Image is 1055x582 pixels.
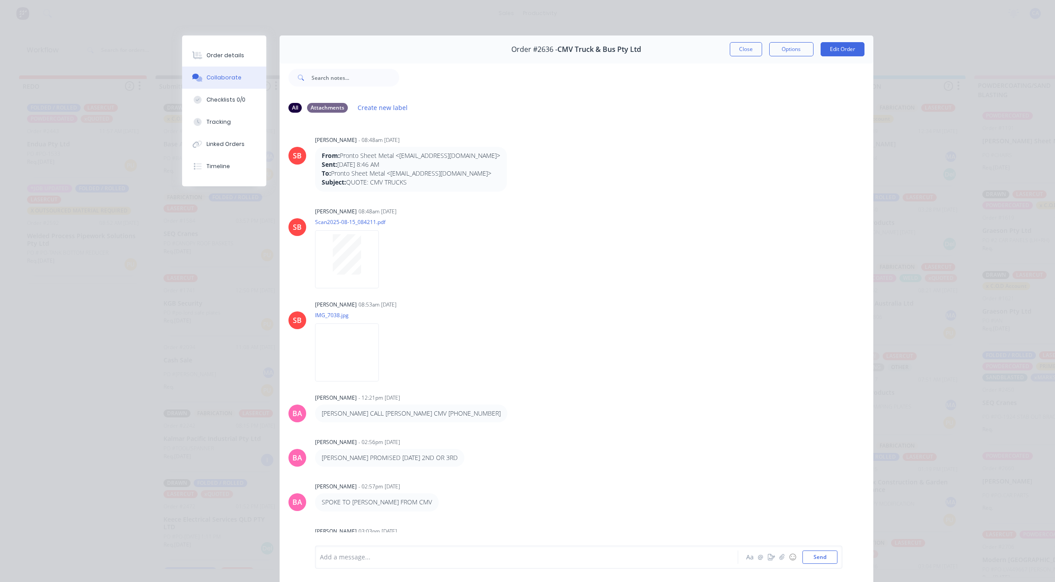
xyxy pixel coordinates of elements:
[292,408,302,419] div: BA
[206,118,231,126] div: Tracking
[293,315,302,326] div: SB
[315,311,388,319] p: IMG_7038.jpg
[358,208,397,216] div: 08:48am [DATE]
[315,438,357,446] div: [PERSON_NAME]
[322,151,340,160] strong: From:
[292,497,302,507] div: BA
[206,51,244,59] div: Order details
[315,301,357,309] div: [PERSON_NAME]
[182,133,266,155] button: Linked Orders
[182,155,266,177] button: Timeline
[307,103,348,113] div: Attachments
[322,169,331,177] strong: To:
[322,151,500,187] p: Pronto Sheet Metal <[EMAIL_ADDRESS][DOMAIN_NAME]> [DATE] 8:46 AM Pronto Sheet Metal <[EMAIL_ADDRE...
[206,74,241,82] div: Collaborate
[358,483,400,491] div: - 02:57pm [DATE]
[755,552,766,562] button: @
[358,301,397,309] div: 08:53am [DATE]
[293,150,302,161] div: SB
[315,394,357,402] div: [PERSON_NAME]
[206,162,230,170] div: Timeline
[358,394,400,402] div: - 12:21pm [DATE]
[322,498,432,507] p: SPOKE TO [PERSON_NAME] FROM CMV
[293,222,302,232] div: SB
[182,111,266,133] button: Tracking
[322,453,458,462] p: [PERSON_NAME] PROMISED [DATE] 2ND OR 3RD
[358,136,400,144] div: - 08:48am [DATE]
[358,438,400,446] div: - 02:56pm [DATE]
[353,102,413,114] button: Create new label
[322,160,337,169] strong: Sent:
[206,140,245,148] div: Linked Orders
[557,45,641,54] span: CMV Truck & Bus Pty Ltd
[311,69,399,87] input: Search notes...
[206,96,245,104] div: Checklists 0/0
[315,136,357,144] div: [PERSON_NAME]
[315,218,388,226] p: Scan2025-08-15_084211.pdf
[182,44,266,67] button: Order details
[315,483,357,491] div: [PERSON_NAME]
[511,45,557,54] span: Order #2636 -
[315,208,357,216] div: [PERSON_NAME]
[182,67,266,89] button: Collaborate
[288,103,302,113] div: All
[292,452,302,463] div: BA
[787,552,798,562] button: ☺
[315,527,357,535] div: [PERSON_NAME]
[745,552,755,562] button: Aa
[322,178,346,186] strong: Subject:
[322,409,501,418] p: [PERSON_NAME] CALL [PERSON_NAME] CMV [PHONE_NUMBER]
[358,527,397,535] div: 03:03pm [DATE]
[730,42,762,56] button: Close
[821,42,864,56] button: Edit Order
[182,89,266,111] button: Checklists 0/0
[802,551,837,564] button: Send
[769,42,814,56] button: Options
